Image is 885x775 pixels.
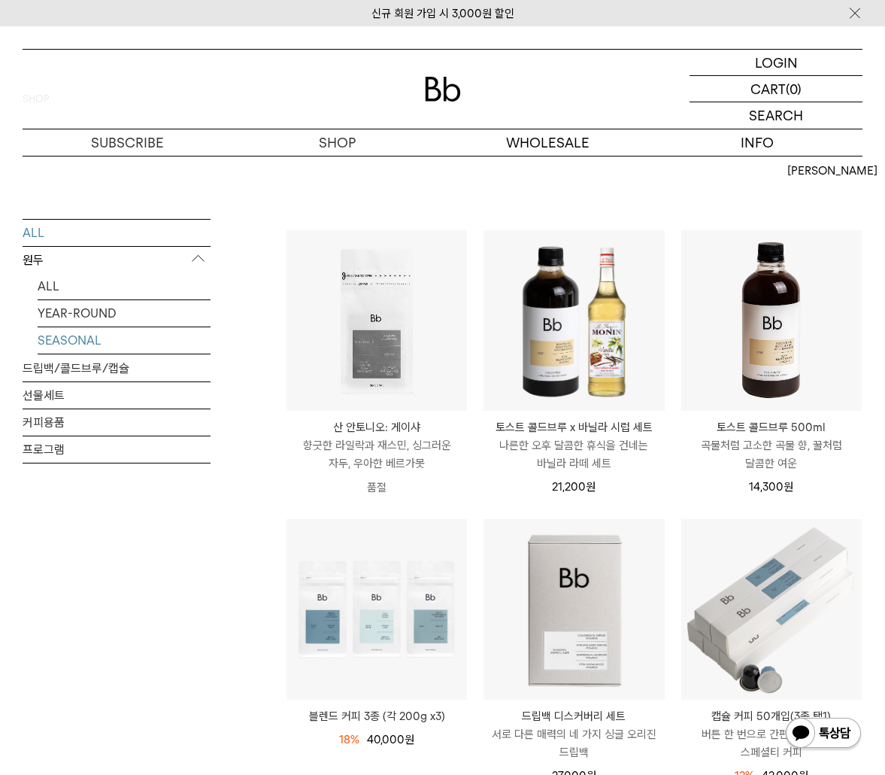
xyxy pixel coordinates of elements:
[286,436,467,473] p: 향긋한 라일락과 재스민, 싱그러운 자두, 우아한 베르가못
[784,716,862,752] img: 카카오톡 채널 1:1 채팅 버튼
[483,519,664,700] img: 드립백 디스커버리 세트
[681,707,862,761] a: 캡슐 커피 50개입(3종 택1) 버튼 한 번으로 간편하게 즐기는 스페셜티 커피
[232,129,442,156] a: SHOP
[690,50,862,76] a: LOGIN
[23,354,211,381] a: 드립백/콜드브루/캡슐
[286,519,467,700] img: 블렌드 커피 3종 (각 200g x3)
[681,418,862,473] a: 토스트 콜드브루 500ml 곡물처럼 고소한 곡물 향, 꿀처럼 달콤한 여운
[755,50,798,75] p: LOGIN
[38,327,211,353] a: SEASONAL
[681,436,862,473] p: 곡물처럼 고소한 곡물 향, 꿀처럼 달콤한 여운
[690,76,862,102] a: CART (0)
[681,725,862,761] p: 버튼 한 번으로 간편하게 즐기는 스페셜티 커피
[23,129,232,156] a: SUBSCRIBE
[681,230,862,411] img: 토스트 콜드브루 500ml
[286,230,467,411] img: 산 안토니오: 게이샤
[749,480,793,494] span: 14,300
[681,519,862,700] img: 캡슐 커피 50개입(3종 택1)
[653,129,862,156] p: INFO
[23,436,211,462] a: 프로그램
[681,707,862,725] p: 캡슐 커피 50개입(3종 택1)
[483,418,664,436] p: 토스트 콜드브루 x 바닐라 시럽 세트
[786,76,802,102] p: (0)
[552,480,596,494] span: 21,200
[38,299,211,326] a: YEAR-ROUND
[286,707,467,725] a: 블렌드 커피 3종 (각 200g x3)
[483,707,664,761] a: 드립백 디스커버리 세트 서로 다른 매력의 네 가지 싱글 오리진 드립백
[286,418,467,436] p: 산 안토니오: 게이샤
[425,77,461,102] img: 로고
[23,409,211,435] a: 커피용품
[23,246,211,273] p: 원두
[286,418,467,473] a: 산 안토니오: 게이샤 향긋한 라일락과 재스민, 싱그러운 자두, 우아한 베르가못
[38,272,211,299] a: ALL
[371,7,514,20] a: 신규 회원 가입 시 3,000원 할인
[483,707,664,725] p: 드립백 디스커버리 세트
[367,733,414,746] span: 40,000
[681,418,862,436] p: 토스트 콜드브루 500ml
[339,731,359,749] div: 18%
[750,76,786,102] p: CART
[483,418,664,473] a: 토스트 콜드브루 x 바닐라 시럽 세트 나른한 오후 달콤한 휴식을 건네는 바닐라 라떼 세트
[405,733,414,746] span: 원
[749,102,803,129] p: SEARCH
[483,725,664,761] p: 서로 다른 매력의 네 가지 싱글 오리진 드립백
[23,381,211,408] a: 선물세트
[286,473,467,503] p: 품절
[586,480,596,494] span: 원
[23,219,211,245] a: ALL
[443,129,653,156] p: WHOLESALE
[483,436,664,473] p: 나른한 오후 달콤한 휴식을 건네는 바닐라 라떼 세트
[783,480,793,494] span: 원
[787,162,877,180] span: [PERSON_NAME]
[483,230,664,411] img: 토스트 콜드브루 x 바닐라 시럽 세트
